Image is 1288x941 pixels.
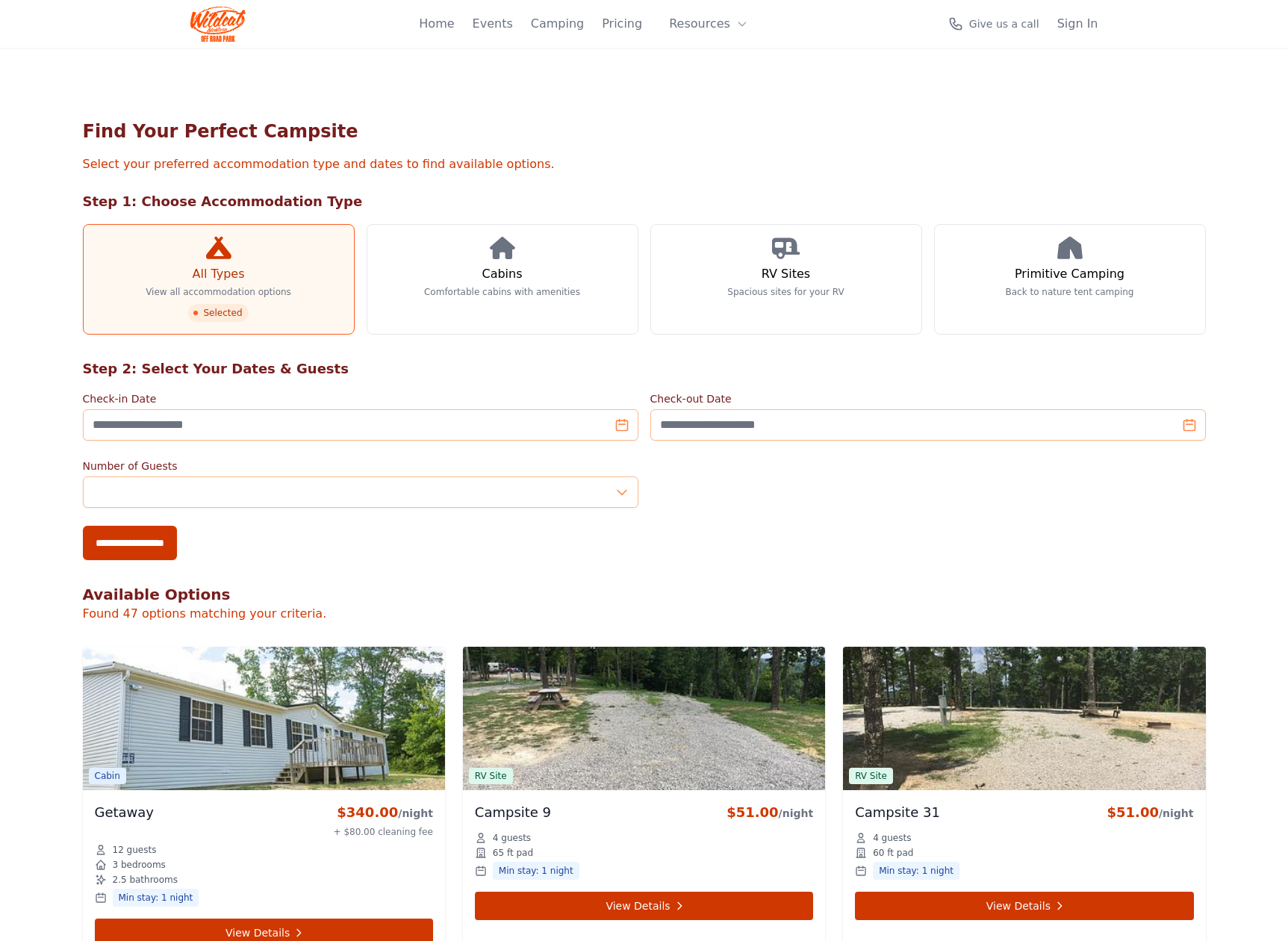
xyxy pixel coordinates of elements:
[873,862,959,880] span: Min stay: 1 night
[843,647,1205,790] img: Campsite 31
[1159,807,1194,819] span: /night
[334,802,433,823] div: $340.00
[334,826,433,838] div: + $80.00 cleaning fee
[650,224,922,335] a: RV Sites Spacious sites for your RV
[531,15,584,33] a: Camping
[469,768,513,784] span: RV Site
[482,265,522,283] h3: Cabins
[855,802,940,823] h3: Campsite 31
[849,768,893,784] span: RV Site
[89,768,126,784] span: Cabin
[83,584,1206,605] h2: Available Options
[188,304,248,322] span: Selected
[83,224,355,335] a: All Types View all accommodation options Selected
[83,119,1206,143] h1: Find Your Perfect Campsite
[1006,286,1134,298] p: Back to nature tent camping
[475,802,551,823] h3: Campsite 9
[1107,802,1193,823] div: $51.00
[650,391,1206,406] label: Check-out Date
[398,807,433,819] span: /night
[83,391,638,406] label: Check-in Date
[762,265,810,283] h3: RV Sites
[83,605,1206,623] p: Found 47 options matching your criteria.
[113,844,157,856] span: 12 guests
[1057,15,1098,33] a: Sign In
[367,224,638,335] a: Cabins Comfortable cabins with amenities
[473,15,513,33] a: Events
[602,15,642,33] a: Pricing
[475,892,813,920] a: View Details
[873,832,911,844] span: 4 guests
[493,862,579,880] span: Min stay: 1 night
[948,16,1039,31] a: Give us a call
[855,892,1193,920] a: View Details
[424,286,580,298] p: Comfortable cabins with amenities
[873,847,913,859] span: 60 ft pad
[113,874,178,886] span: 2.5 bathrooms
[660,9,757,39] button: Resources
[83,358,1206,379] h2: Step 2: Select Your Dates & Guests
[83,459,638,473] label: Number of Guests
[113,889,199,907] span: Min stay: 1 night
[192,265,244,283] h3: All Types
[727,802,813,823] div: $51.00
[934,224,1206,335] a: Primitive Camping Back to nature tent camping
[83,647,445,790] img: Getaway
[779,807,814,819] span: /night
[83,191,1206,212] h2: Step 1: Choose Accommodation Type
[113,859,166,871] span: 3 bedrooms
[146,286,291,298] p: View all accommodation options
[969,16,1039,31] span: Give us a call
[727,286,844,298] p: Spacious sites for your RV
[419,15,454,33] a: Home
[493,847,533,859] span: 65 ft pad
[463,647,825,790] img: Campsite 9
[1015,265,1124,283] h3: Primitive Camping
[83,155,1206,173] p: Select your preferred accommodation type and dates to find available options.
[95,802,155,823] h3: Getaway
[190,6,246,42] img: Wildcat Logo
[493,832,531,844] span: 4 guests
